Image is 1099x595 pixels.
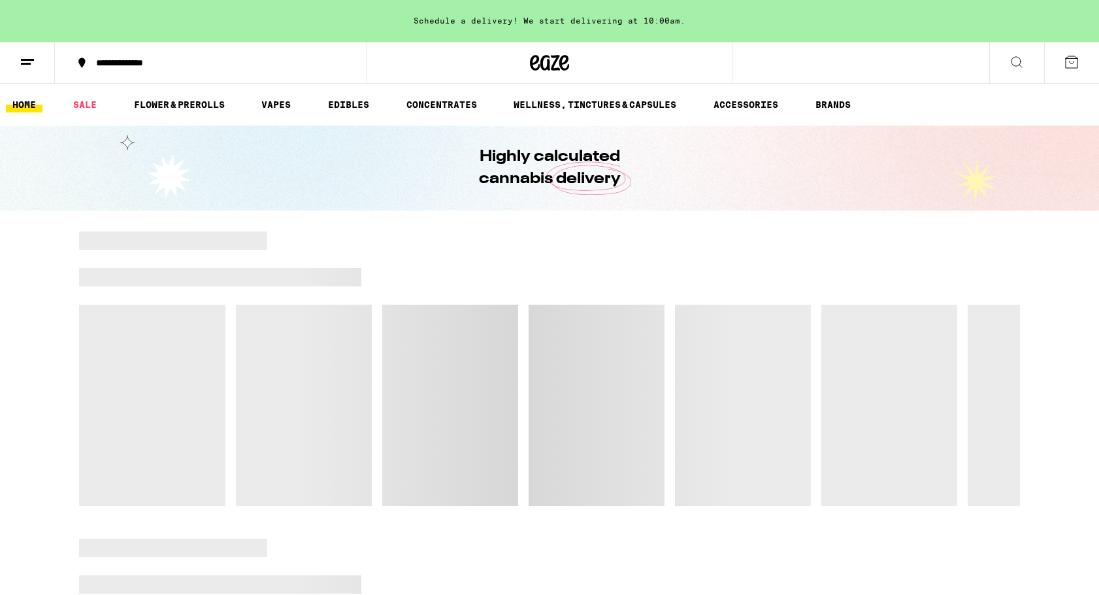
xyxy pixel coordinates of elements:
a: ACCESSORIES [707,97,785,112]
a: SALE [67,97,103,112]
a: VAPES [255,97,297,112]
a: CONCENTRATES [400,97,484,112]
a: HOME [6,97,42,112]
a: EDIBLES [321,97,376,112]
a: WELLNESS, TINCTURES & CAPSULES [507,97,683,112]
h1: Highly calculated cannabis delivery [442,146,657,190]
button: BRANDS [809,97,857,112]
a: FLOWER & PREROLLS [127,97,231,112]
